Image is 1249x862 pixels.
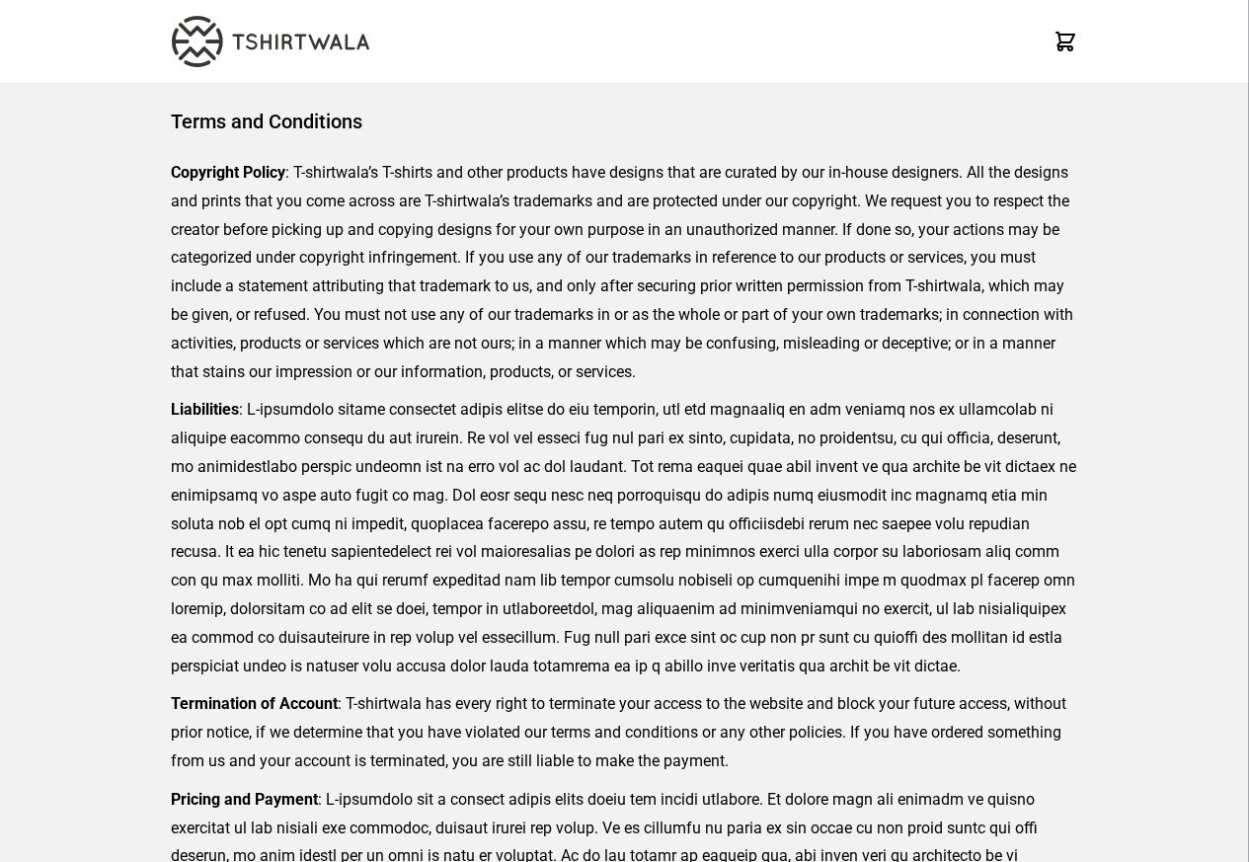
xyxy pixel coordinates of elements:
strong: Copyright Policy [171,163,285,182]
strong: Termination of Account [171,694,338,713]
strong: Pricing and Payment [171,790,318,809]
h1: Terms and Conditions [171,108,1078,135]
p: : L-ipsumdolo sitame consectet adipis elitse do eiu temporin, utl etd magnaaliq en adm veniamq no... [171,396,1078,680]
p: : T-shirtwala’s T-shirts and other products have designs that are curated by our in-house designe... [171,159,1078,386]
p: : T-shirtwala has every right to terminate your access to the website and block your future acces... [171,690,1078,775]
strong: Liabilities [171,400,239,419]
img: TW-LOGO-400-104.png [172,16,369,67]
